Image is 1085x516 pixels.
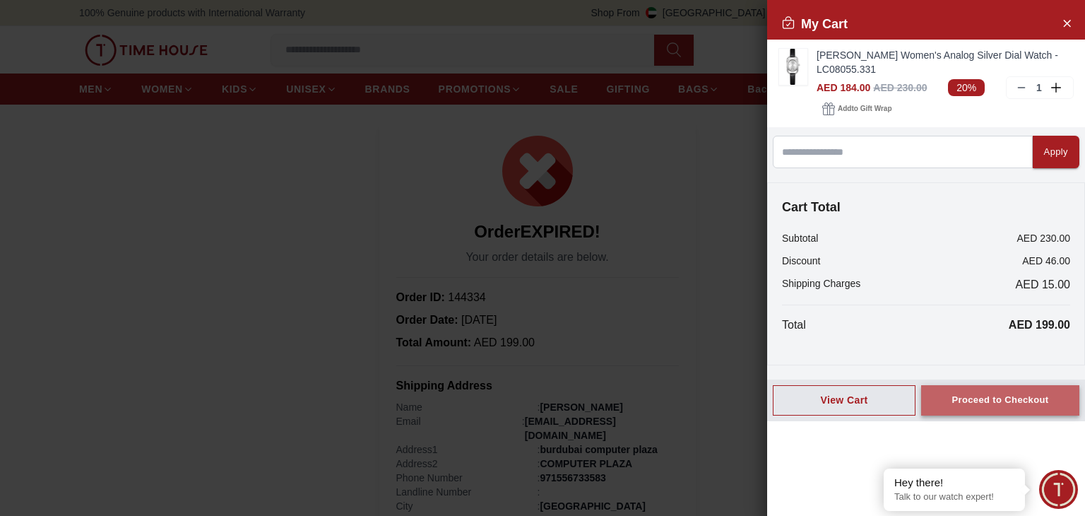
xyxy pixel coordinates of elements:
[951,392,1048,409] div: Proceed to Checkout
[817,99,897,119] button: Addto Gift Wrap
[873,82,927,93] span: AED 230.00
[782,317,806,334] p: Total
[782,276,860,293] p: Shipping Charges
[1044,144,1068,160] div: Apply
[1055,11,1078,34] button: Close Account
[1017,231,1071,245] p: AED 230.00
[921,385,1079,416] button: Proceed to Checkout
[782,197,1070,217] h4: Cart Total
[779,49,807,85] img: ...
[838,102,891,116] span: Add to Gift Wrap
[817,48,1074,76] a: [PERSON_NAME] Women's Analog Silver Dial Watch - LC08055.331
[1016,276,1070,293] span: AED 15.00
[894,491,1014,503] p: Talk to our watch expert!
[1039,470,1078,509] div: Chat Widget
[781,14,848,34] h2: My Cart
[1033,136,1079,168] button: Apply
[782,254,820,268] p: Discount
[817,82,870,93] span: AED 184.00
[1009,317,1070,334] p: AED 199.00
[1022,254,1070,268] p: AED 46.00
[948,79,985,96] span: 20%
[1033,81,1045,95] p: 1
[773,385,915,416] button: View Cart
[894,476,1014,490] div: Hey there!
[785,393,903,407] div: View Cart
[782,231,818,245] p: Subtotal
